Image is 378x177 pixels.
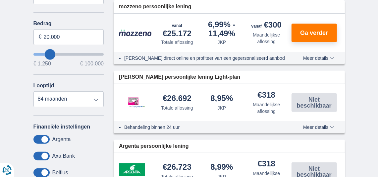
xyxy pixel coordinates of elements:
button: Meer details [298,125,339,130]
div: 6,99% [202,21,242,38]
label: Belfius [52,170,68,176]
div: €25.172 [157,20,197,38]
span: Niet beschikbaar [294,97,335,109]
div: 8,99% [210,163,233,172]
div: JKP [218,39,226,45]
button: Niet beschikbaar [292,93,337,112]
div: Maandelijkse aflossing [247,101,286,115]
div: 8,95% [210,94,233,103]
label: Argenta [52,136,71,142]
div: €318 [258,160,275,169]
span: € 100.000 [80,61,104,66]
button: Meer details [298,55,339,61]
div: €300 [251,21,282,30]
div: €26.692 [163,94,191,103]
div: Totale aflossing [161,105,193,111]
div: €318 [258,91,275,100]
span: Meer details [303,56,334,60]
label: Looptijd [33,83,54,89]
span: Argenta persoonlijke lening [119,142,189,150]
div: Maandelijkse aflossing [247,32,286,45]
img: product.pl.alt Mozzeno [119,29,152,37]
div: €26.723 [163,163,191,172]
span: Ga verder [300,30,328,36]
span: € 1.250 [33,61,51,66]
label: Bedrag [33,21,104,27]
label: Axa Bank [52,153,75,159]
label: Financiële instellingen [33,124,90,130]
div: Totale aflossing [161,39,193,45]
li: Behandeling binnen 24 uur [124,124,289,131]
button: Ga verder [292,24,337,42]
input: wantToBorrow [33,53,104,56]
span: € [39,33,42,41]
span: mozzeno persoonlijke lening [119,3,191,11]
span: Meer details [303,125,334,130]
div: JKP [218,105,226,111]
span: [PERSON_NAME] persoonlijke lening Light-plan [119,73,240,81]
li: [PERSON_NAME] direct online en profiteer van een gepersonaliseerd aanbod [124,55,289,61]
img: product.pl.alt Leemans Kredieten [119,91,152,115]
